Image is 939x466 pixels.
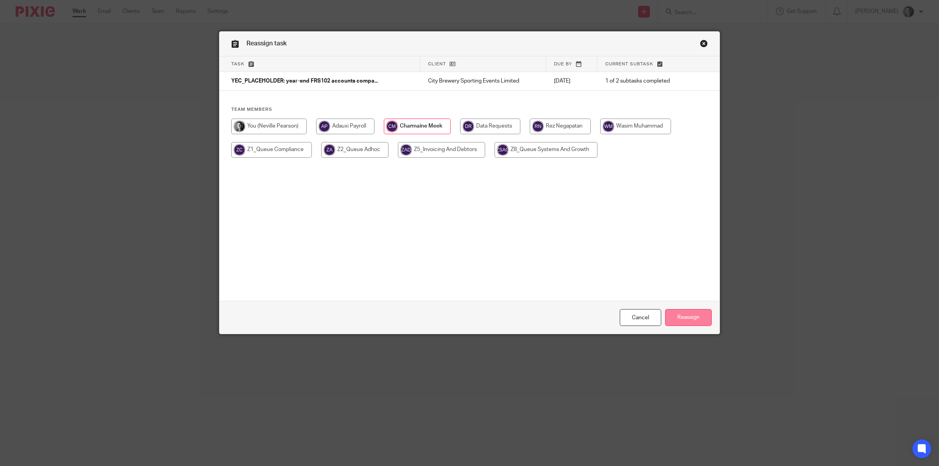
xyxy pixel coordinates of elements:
span: Task [231,62,245,66]
span: Current subtask [605,62,653,66]
span: Client [428,62,446,66]
h4: Team members [231,106,708,113]
span: Due by [554,62,572,66]
a: Close this dialog window [700,40,708,50]
a: Close this dialog window [620,309,661,326]
input: Reassign [665,309,712,326]
span: Reassign task [246,40,287,47]
p: City Brewery Sporting Events Limited [428,77,538,85]
span: YEC_PLACEHOLDER: year-end FRS102 accounts compa... [231,79,378,84]
td: 1 of 2 subtasks completed [597,72,692,91]
p: [DATE] [554,77,590,85]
